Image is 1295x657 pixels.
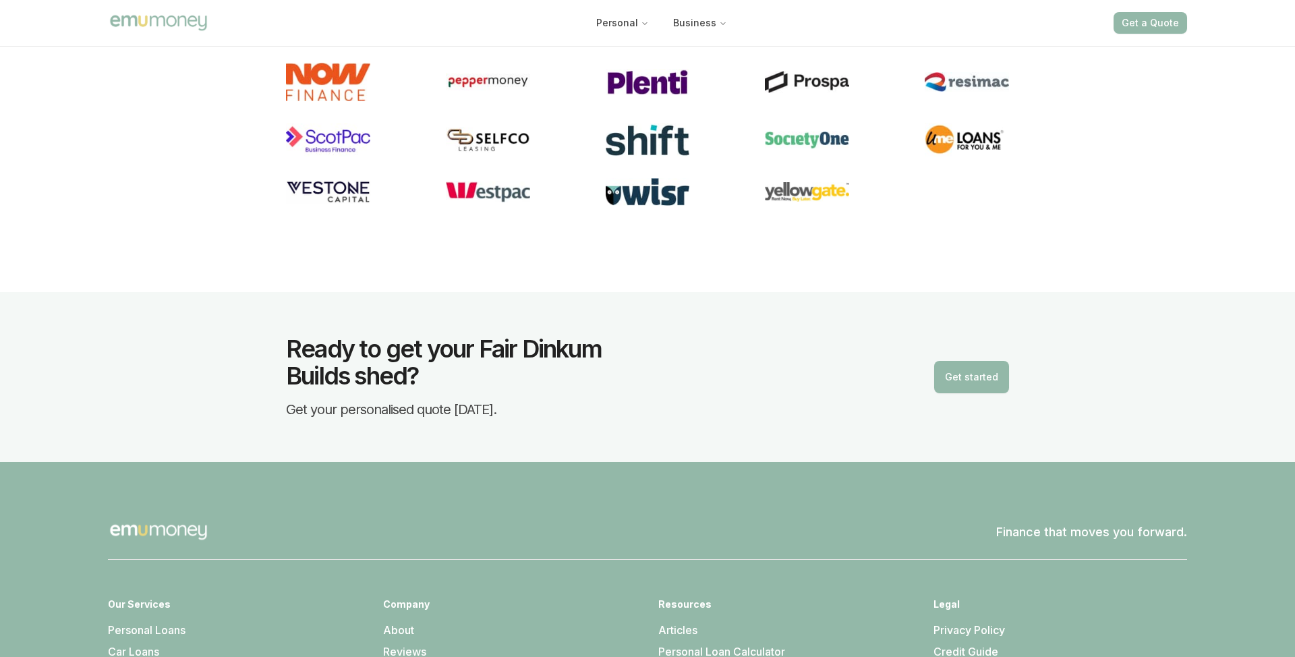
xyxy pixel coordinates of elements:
[606,123,690,156] img: Shift
[286,400,496,419] h3: Get your personalised quote [DATE].
[585,11,660,35] button: Personal
[108,598,362,611] h3: Our Services
[446,74,530,90] img: Pepper Money
[286,123,370,156] img: ScotPac
[996,523,1187,542] p: Finance that moves you forward.
[446,127,530,152] img: Selfco
[606,178,690,206] img: Wisr
[286,335,642,389] h2: Ready to get your Fair Dinkum Builds shed?
[933,598,1187,611] h3: Legal
[286,63,370,101] img: Now Finance
[662,11,738,35] button: Business
[658,623,697,637] a: Articles
[658,598,912,611] h3: Resources
[108,13,209,32] img: Emu Money
[933,623,1005,637] a: Privacy Policy
[765,182,849,202] img: Yellow Gate
[108,623,185,637] a: Personal Loans
[286,180,370,204] img: Vestone
[108,505,209,559] img: Emu Money
[765,71,849,93] img: Prospa
[1114,12,1187,34] button: Get a Quote
[925,123,1009,156] img: UME Loans
[765,132,849,148] img: SocietyOne
[383,598,637,611] h3: Company
[606,69,690,95] img: Plenti
[925,72,1009,92] img: Resimac
[446,181,530,202] img: Westpac
[934,361,1009,393] button: Get started
[383,623,414,637] a: About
